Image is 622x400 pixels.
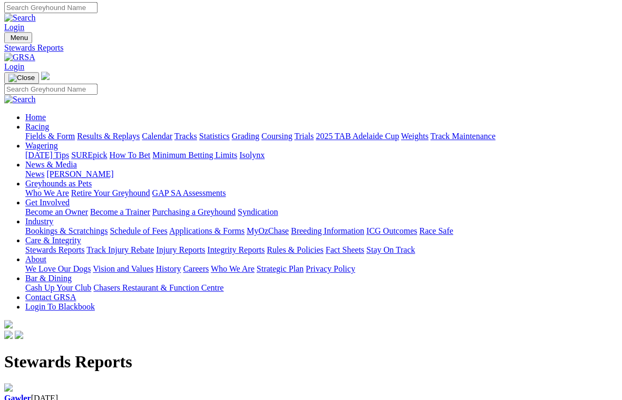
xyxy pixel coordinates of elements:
img: GRSA [4,53,35,62]
a: 2025 TAB Adelaide Cup [316,132,399,141]
a: News & Media [25,160,77,169]
a: Strategic Plan [257,264,304,273]
img: twitter.svg [15,331,23,339]
a: Isolynx [239,151,265,159]
a: Become an Owner [25,207,88,216]
a: Care & Integrity [25,236,81,245]
div: Racing [25,132,618,141]
a: Track Injury Rebate [86,245,154,254]
div: Care & Integrity [25,245,618,255]
a: How To Bet [110,151,151,159]
a: Stewards Reports [4,43,618,53]
input: Search [4,84,98,95]
a: Race Safe [419,226,453,235]
a: Schedule of Fees [110,226,167,235]
img: facebook.svg [4,331,13,339]
a: Applications & Forms [169,226,245,235]
a: Tracks [174,132,197,141]
a: SUREpick [71,151,107,159]
img: Search [4,95,36,104]
img: logo-grsa-white.png [41,72,50,80]
a: Stewards Reports [25,245,84,254]
img: file-red.svg [4,383,13,392]
button: Toggle navigation [4,32,32,43]
img: Close [8,74,35,82]
div: Bar & Dining [25,283,618,293]
div: News & Media [25,169,618,179]
a: Syndication [238,207,278,216]
img: logo-grsa-white.png [4,320,13,328]
a: Greyhounds as Pets [25,179,92,188]
a: Fact Sheets [326,245,364,254]
h1: Stewards Reports [4,352,618,372]
a: Breeding Information [291,226,364,235]
a: Bar & Dining [25,274,72,283]
a: Get Involved [25,198,70,207]
a: [PERSON_NAME] [46,169,113,178]
a: Minimum Betting Limits [152,151,237,159]
a: Home [25,113,46,122]
input: Search [4,2,98,13]
a: Statistics [199,132,230,141]
a: Login To Blackbook [25,302,95,311]
a: Grading [232,132,259,141]
a: Industry [25,217,53,226]
div: Wagering [25,151,618,160]
a: Become a Trainer [90,207,150,216]
div: Greyhounds as Pets [25,188,618,198]
a: History [155,264,181,273]
a: Results & Replays [77,132,140,141]
a: Coursing [261,132,293,141]
a: Who We Are [25,188,69,197]
a: GAP SA Assessments [152,188,226,197]
a: [DATE] Tips [25,151,69,159]
a: Calendar [142,132,172,141]
a: Privacy Policy [306,264,355,273]
a: Integrity Reports [207,245,265,254]
a: Purchasing a Greyhound [152,207,236,216]
img: Search [4,13,36,23]
a: Track Maintenance [431,132,495,141]
a: Contact GRSA [25,293,76,302]
a: Vision and Values [93,264,153,273]
a: MyOzChase [247,226,289,235]
a: Retire Your Greyhound [71,188,150,197]
div: Get Involved [25,207,618,217]
div: About [25,264,618,274]
a: Wagering [25,141,58,150]
a: Chasers Restaurant & Function Centre [93,283,223,292]
span: Menu [11,34,28,42]
a: Injury Reports [156,245,205,254]
a: Careers [183,264,209,273]
button: Toggle navigation [4,72,39,84]
a: Login [4,23,24,32]
div: Industry [25,226,618,236]
a: Trials [294,132,314,141]
a: Bookings & Scratchings [25,226,108,235]
a: Rules & Policies [267,245,324,254]
a: Stay On Track [366,245,415,254]
a: Who We Are [211,264,255,273]
a: About [25,255,46,264]
a: Fields & Form [25,132,75,141]
a: We Love Our Dogs [25,264,91,273]
a: Cash Up Your Club [25,283,91,292]
a: News [25,169,44,178]
a: Login [4,62,24,71]
a: ICG Outcomes [366,226,417,235]
a: Racing [25,122,49,131]
a: Weights [401,132,429,141]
